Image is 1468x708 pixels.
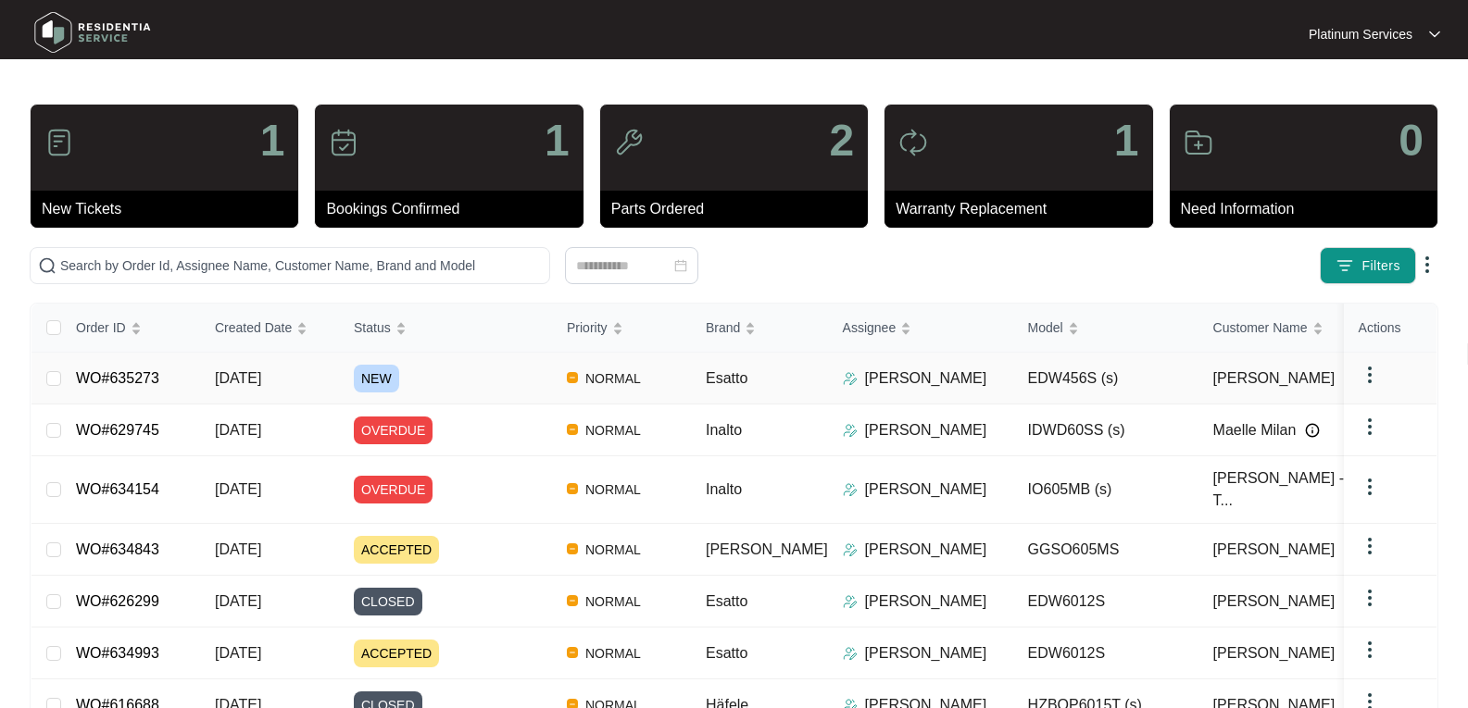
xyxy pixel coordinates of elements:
span: ACCEPTED [354,536,439,564]
span: OVERDUE [354,416,433,444]
span: Customer Name [1213,317,1308,338]
span: Priority [567,317,608,338]
th: Status [339,304,552,353]
span: Filters [1361,256,1400,276]
span: OVERDUE [354,476,433,503]
th: Created Date [200,304,339,353]
span: [PERSON_NAME] [1213,642,1336,665]
p: [PERSON_NAME] [865,590,987,613]
span: Status [354,317,391,338]
span: [PERSON_NAME] [1213,539,1336,561]
img: Vercel Logo [567,483,578,494]
p: 2 [829,118,854,163]
p: Parts Ordered [611,198,868,220]
p: [PERSON_NAME] [865,539,987,561]
p: New Tickets [42,198,298,220]
span: NORMAL [578,642,648,665]
th: Order ID [61,304,200,353]
td: EDW6012S [1013,627,1198,679]
img: Assigner Icon [843,542,858,557]
img: dropdown arrow [1429,30,1440,39]
img: dropdown arrow [1359,639,1381,661]
span: [DATE] [215,422,261,438]
th: Priority [552,304,691,353]
p: Warranty Replacement [896,198,1152,220]
span: Inalto [706,481,742,497]
td: EDW6012S [1013,576,1198,627]
img: icon [329,128,358,157]
p: 1 [1114,118,1139,163]
span: [PERSON_NAME] [706,541,828,557]
img: Assigner Icon [843,482,858,497]
img: dropdown arrow [1359,416,1381,438]
th: Brand [691,304,828,353]
span: CLOSED [354,588,422,615]
p: Platinum Services [1309,25,1412,43]
span: Esatto [706,593,747,609]
img: Assigner Icon [843,423,858,438]
span: Order ID [76,317,126,338]
a: WO#634843 [76,541,159,557]
span: Maelle Milan [1213,419,1297,441]
span: Esatto [706,645,747,661]
span: Brand [706,317,740,338]
img: Info icon [1305,423,1320,438]
span: Inalto [706,422,742,438]
img: Vercel Logo [567,372,578,383]
span: Model [1028,317,1063,338]
img: Assigner Icon [843,594,858,609]
img: dropdown arrow [1359,535,1381,557]
span: Created Date [215,317,292,338]
p: Need Information [1181,198,1437,220]
img: dropdown arrow [1359,587,1381,609]
span: NORMAL [578,539,648,561]
img: Assigner Icon [843,371,858,386]
input: Search by Order Id, Assignee Name, Customer Name, Brand and Model [60,255,542,276]
p: [PERSON_NAME] [865,419,987,441]
a: WO#634154 [76,481,159,497]
p: 0 [1399,118,1424,163]
span: [DATE] [215,370,261,386]
span: [DATE] [215,645,261,661]
th: Actions [1344,304,1437,353]
img: Vercel Logo [567,595,578,606]
p: [PERSON_NAME] [865,367,987,390]
td: GGSO605MS [1013,524,1198,576]
span: NORMAL [578,590,648,613]
img: icon [614,128,644,157]
th: Model [1013,304,1198,353]
td: IO605MB (s) [1013,456,1198,524]
p: [PERSON_NAME] [865,642,987,665]
span: [DATE] [215,481,261,497]
span: [DATE] [215,593,261,609]
img: icon [898,128,928,157]
span: [DATE] [215,541,261,557]
span: ACCEPTED [354,640,439,667]
span: NEW [354,365,399,392]
p: 1 [260,118,285,163]
span: NORMAL [578,419,648,441]
td: IDWD60SS (s) [1013,404,1198,456]
span: [PERSON_NAME] [1213,367,1336,390]
button: filter iconFilters [1320,247,1416,284]
a: WO#629745 [76,422,159,438]
a: WO#634993 [76,645,159,661]
span: [PERSON_NAME] [1213,590,1336,613]
th: Assignee [828,304,1013,353]
img: Vercel Logo [567,424,578,435]
td: EDW456S (s) [1013,353,1198,404]
p: [PERSON_NAME] [865,478,987,501]
th: Customer Name [1198,304,1384,353]
img: icon [44,128,74,157]
img: search-icon [38,256,56,275]
p: 1 [545,118,570,163]
img: Vercel Logo [567,647,578,658]
span: [PERSON_NAME] - T... [1213,467,1360,512]
span: Esatto [706,370,747,386]
img: Assigner Icon [843,646,858,661]
img: Vercel Logo [567,543,578,554]
img: filter icon [1336,256,1354,275]
img: dropdown arrow [1416,254,1438,276]
img: dropdown arrow [1359,476,1381,498]
a: WO#635273 [76,370,159,386]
